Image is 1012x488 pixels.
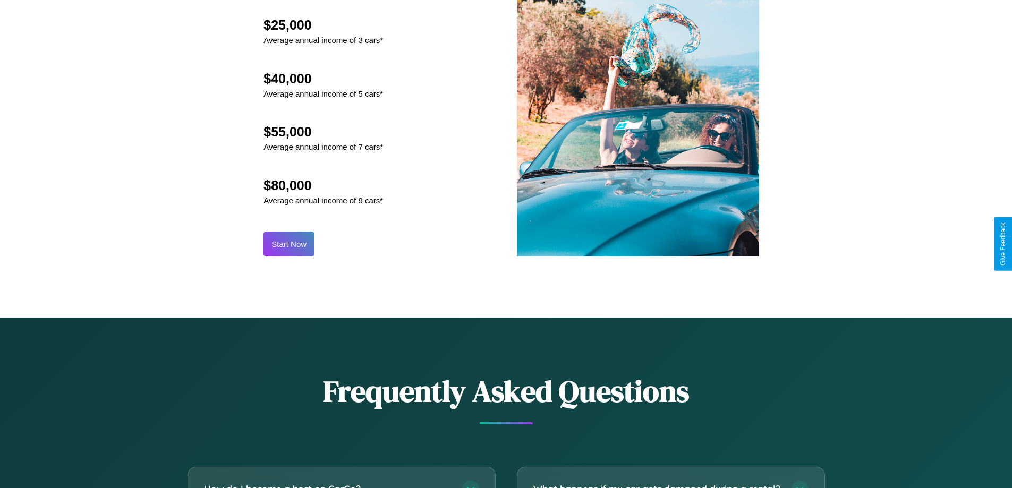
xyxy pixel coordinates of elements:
[263,87,383,101] p: Average annual income of 5 cars*
[188,371,825,412] h2: Frequently Asked Questions
[263,232,314,256] button: Start Now
[263,18,383,33] h2: $25,000
[263,71,383,87] h2: $40,000
[263,33,383,47] p: Average annual income of 3 cars*
[263,178,383,193] h2: $80,000
[263,124,383,140] h2: $55,000
[263,193,383,208] p: Average annual income of 9 cars*
[263,140,383,154] p: Average annual income of 7 cars*
[999,222,1007,266] div: Give Feedback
